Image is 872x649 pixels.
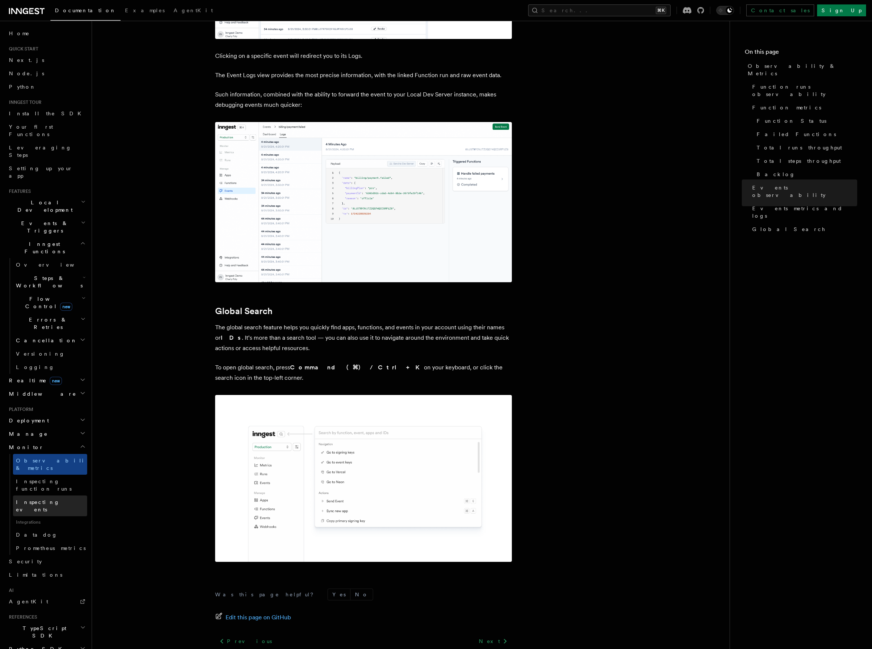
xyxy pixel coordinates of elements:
p: Such information, combined with the ability to forward the event to your Local Dev Server instanc... [215,89,512,110]
span: Overview [16,262,92,268]
p: Clicking on a specific event will redirect you to its Logs. [215,51,512,61]
button: Errors & Retries [13,313,87,334]
span: Next.js [9,57,44,63]
span: Limitations [9,572,62,578]
a: Sign Up [817,4,866,16]
span: TypeScript SDK [6,625,80,639]
span: Local Development [6,199,81,214]
div: Monitor [6,454,87,555]
button: Realtimenew [6,374,87,387]
span: Events metrics and logs [752,205,857,220]
div: Inngest Functions [6,258,87,374]
span: Integrations [13,516,87,528]
span: References [6,614,37,620]
a: Node.js [6,67,87,80]
span: AgentKit [174,7,213,13]
span: new [60,303,72,311]
a: Edit this page on GitHub [215,612,291,623]
span: Home [9,30,30,37]
span: Middleware [6,390,76,398]
a: Leveraging Steps [6,141,87,162]
span: new [50,377,62,385]
button: Local Development [6,196,87,217]
a: Examples [121,2,169,20]
button: Yes [328,589,350,600]
button: Middleware [6,387,87,401]
img: Clicking on an event of the below list open the Event Logs view, providing much detailed informat... [215,122,512,282]
a: Logging [13,360,87,374]
span: Errors & Retries [13,316,80,331]
span: Backlog [757,171,795,178]
a: Events metrics and logs [749,202,857,223]
a: Next.js [6,53,87,67]
span: Observability & metrics [16,458,92,471]
span: Deployment [6,417,49,424]
span: Inngest Functions [6,240,80,255]
p: Was this page helpful? [215,591,319,598]
span: Prometheus metrics [16,545,86,551]
span: Events & Triggers [6,220,81,234]
span: Platform [6,406,33,412]
span: Install the SDK [9,111,86,116]
button: Flow Controlnew [13,292,87,313]
span: Monitor [6,444,44,451]
span: Flow Control [13,295,82,310]
button: Deployment [6,414,87,427]
p: The global search feature helps you quickly find apps, functions, and events in your account usin... [215,322,512,353]
span: Node.js [9,70,44,76]
button: Search...⌘K [528,4,671,16]
a: Versioning [13,347,87,360]
button: TypeScript SDK [6,622,87,642]
a: Backlog [754,168,857,181]
a: Function runs observability [749,80,857,101]
span: Total runs throughput [757,144,842,151]
span: Function Status [757,117,826,125]
a: Contact sales [746,4,814,16]
span: Function metrics [752,104,821,111]
span: Python [9,84,36,90]
span: Setting up your app [9,165,73,179]
a: Total runs throughput [754,141,857,154]
a: Function metrics [749,101,857,114]
button: Toggle dark mode [716,6,734,15]
a: Overview [13,258,87,271]
a: Documentation [50,2,121,21]
span: Datadog [16,532,57,538]
span: Manage [6,430,48,438]
button: Inngest Functions [6,237,87,258]
a: Events observability [749,181,857,202]
a: Security [6,555,87,568]
span: AI [6,587,14,593]
a: Global Search [749,223,857,236]
a: Your first Functions [6,120,87,141]
button: Manage [6,427,87,441]
span: Steps & Workflows [13,274,83,289]
span: Versioning [16,351,65,357]
h4: On this page [745,47,857,59]
a: Install the SDK [6,107,87,120]
span: Cancellation [13,337,77,344]
span: Total steps throughput [757,157,841,165]
span: Global Search [752,225,826,233]
a: Python [6,80,87,93]
span: Examples [125,7,165,13]
a: Observability & metrics [13,454,87,475]
a: Prometheus metrics [13,541,87,555]
button: Cancellation [13,334,87,347]
a: AgentKit [169,2,217,20]
a: Limitations [6,568,87,582]
span: Features [6,188,31,194]
button: Monitor [6,441,87,454]
a: Previous [215,635,276,648]
a: Inspecting events [13,495,87,516]
span: Function runs observability [752,83,857,98]
span: Failed Functions [757,131,836,138]
p: To open global search, press on your keyboard, or click the search icon in the top-left corner. [215,362,512,383]
span: Logging [16,364,55,370]
a: Observability & Metrics [745,59,857,80]
a: Inspecting function runs [13,475,87,495]
a: Global Search [215,306,273,316]
span: Documentation [55,7,116,13]
span: Leveraging Steps [9,145,72,158]
strong: IDs [221,334,242,341]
